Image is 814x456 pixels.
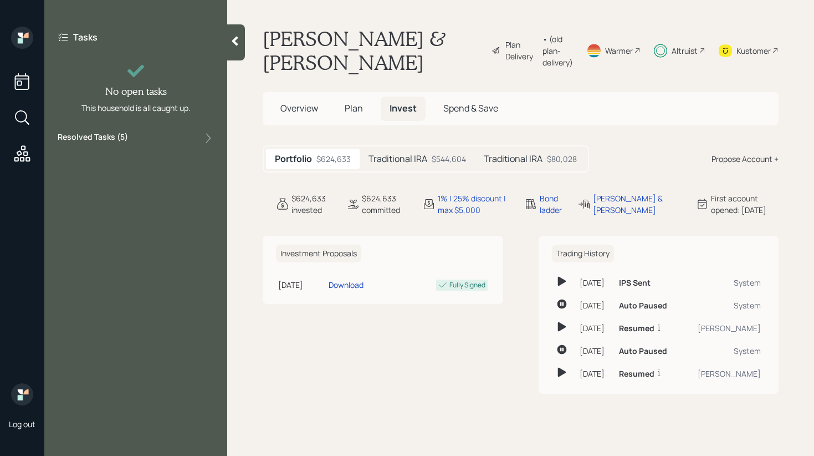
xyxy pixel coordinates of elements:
span: Spend & Save [443,102,498,114]
span: Plan [345,102,363,114]
div: Log out [9,419,35,429]
div: First account opened: [DATE] [711,192,779,216]
div: Plan Delivery [505,39,537,62]
h6: Auto Paused [619,301,667,311]
div: System [685,345,761,357]
div: Fully Signed [449,280,485,290]
div: System [685,277,761,288]
h4: No open tasks [105,85,167,98]
div: System [685,300,761,311]
span: Overview [280,102,318,114]
div: Altruist [672,45,698,57]
div: $624,633 committed [362,192,409,216]
div: [DATE] [580,277,610,288]
div: [PERSON_NAME] [685,322,761,334]
h6: IPS Sent [619,278,651,288]
h1: [PERSON_NAME] & [PERSON_NAME] [263,27,483,74]
h6: Resumed [619,369,654,379]
label: Resolved Tasks ( 5 ) [58,131,128,145]
div: 1% | 25% discount | max $5,000 [438,192,511,216]
div: [DATE] [580,322,610,334]
div: $624,633 invested [291,192,333,216]
h6: Resumed [619,324,654,333]
h6: Investment Proposals [276,245,361,263]
div: [DATE] [580,345,610,357]
div: [PERSON_NAME] & [PERSON_NAME] [593,192,682,216]
div: Download [329,279,364,291]
img: retirable_logo.png [11,383,33,406]
span: Invest [390,102,417,114]
h5: Traditional IRA [484,154,542,164]
div: $80,028 [547,153,577,165]
div: [DATE] [580,368,610,379]
label: Tasks [73,31,98,43]
h5: Traditional IRA [368,154,427,164]
div: Warmer [605,45,633,57]
div: $624,633 [316,153,351,165]
div: [DATE] [580,300,610,311]
div: Kustomer [736,45,771,57]
h5: Portfolio [275,154,312,164]
div: $544,604 [432,153,466,165]
div: Bond ladder [540,192,564,216]
h6: Trading History [552,245,614,263]
div: • (old plan-delivery) [542,33,573,68]
div: Propose Account + [711,153,779,165]
div: This household is all caught up. [81,102,191,114]
h6: Auto Paused [619,347,667,356]
div: [PERSON_NAME] [685,368,761,379]
div: [DATE] [278,279,324,291]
